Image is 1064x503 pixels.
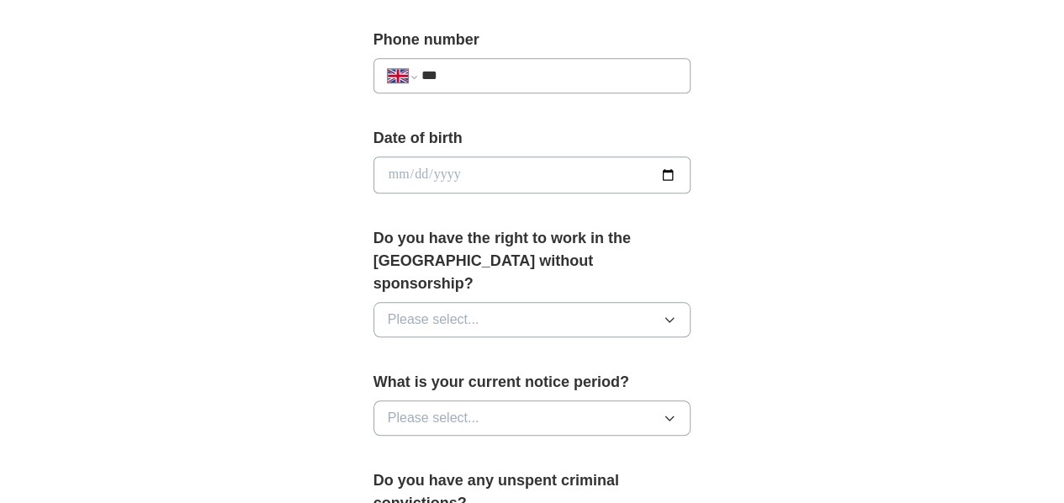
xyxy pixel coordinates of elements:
label: Date of birth [373,127,691,150]
button: Please select... [373,400,691,436]
span: Please select... [388,408,479,428]
label: Do you have the right to work in the [GEOGRAPHIC_DATA] without sponsorship? [373,227,691,295]
span: Please select... [388,310,479,330]
button: Please select... [373,302,691,337]
label: What is your current notice period? [373,371,691,394]
label: Phone number [373,29,691,51]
